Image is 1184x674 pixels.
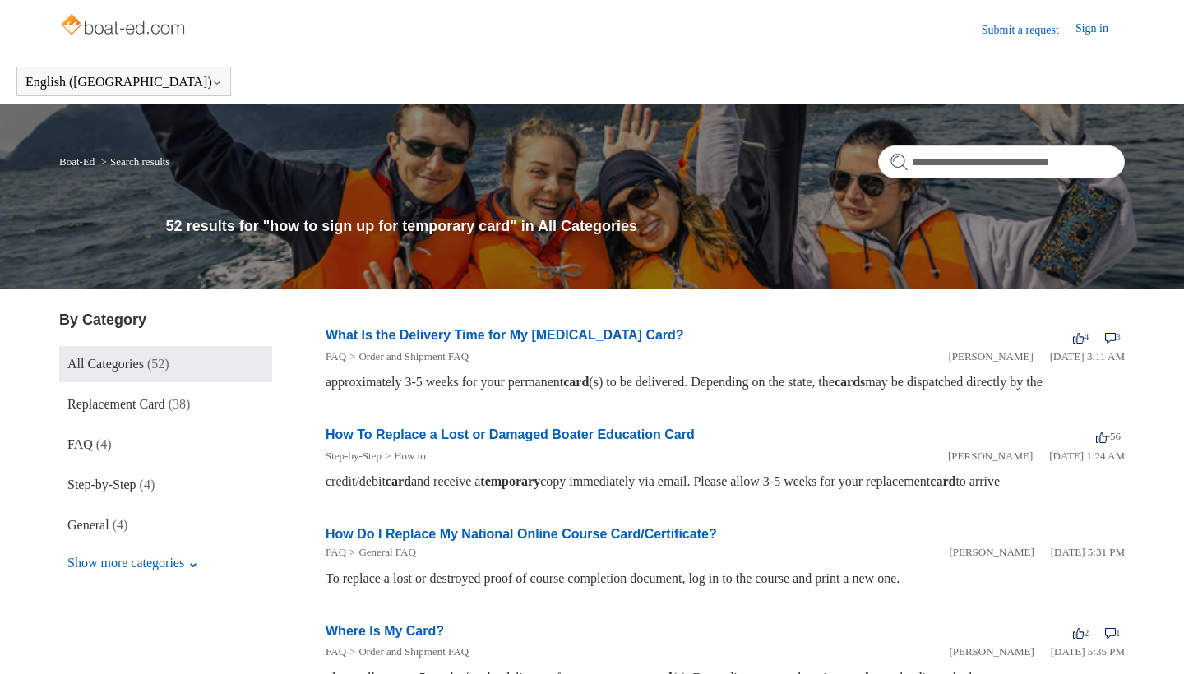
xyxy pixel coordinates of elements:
time: 01/05/2024, 17:35 [1051,645,1125,658]
span: Replacement Card [67,397,165,411]
span: (4) [96,437,112,451]
div: To replace a lost or destroyed proof of course completion document, log in to the course and prin... [326,569,1125,589]
em: card [386,474,411,488]
a: What Is the Delivery Time for My [MEDICAL_DATA] Card? [326,328,684,342]
li: Search results [98,155,170,168]
a: Step-by-Step [326,450,382,462]
span: (38) [169,397,191,411]
li: [PERSON_NAME] [948,448,1033,464]
li: [PERSON_NAME] [948,349,1033,365]
time: 01/05/2024, 17:31 [1051,546,1125,558]
a: How Do I Replace My National Online Course Card/Certificate? [326,527,717,541]
div: approximately 3-5 weeks for your permanent (s) to be delivered. Depending on the state, the may b... [326,372,1125,392]
span: General [67,518,109,532]
a: Boat-Ed [59,155,95,168]
span: Step-by-Step [67,478,136,492]
a: Submit a request [982,21,1075,39]
a: General (4) [59,507,272,543]
li: [PERSON_NAME] [949,644,1034,660]
span: All Categories [67,357,144,371]
li: Boat-Ed [59,155,98,168]
button: English ([GEOGRAPHIC_DATA]) [25,75,222,90]
a: FAQ (4) [59,427,272,463]
span: (52) [147,357,169,371]
span: 1 [1105,626,1122,639]
time: 03/14/2022, 03:11 [1050,350,1125,362]
a: FAQ [326,645,346,658]
span: 3 [1105,330,1122,343]
a: FAQ [326,546,346,558]
em: card [563,375,589,389]
time: 03/11/2022, 01:24 [1049,450,1125,462]
li: FAQ [326,544,346,561]
em: temporary [480,474,540,488]
li: How to [382,448,426,464]
span: (4) [140,478,155,492]
li: Step-by-Step [326,448,382,464]
em: card [930,474,955,488]
span: FAQ [67,437,93,451]
h1: 52 results for "how to sign up for temporary card" in All Categories [166,215,1125,238]
span: (4) [113,518,128,532]
div: credit/debit and receive a copy immediately via email. Please allow 3-5 weeks for your replacemen... [326,472,1125,492]
span: 2 [1073,626,1089,639]
em: cards [835,375,865,389]
a: All Categories (52) [59,346,272,382]
span: -56 [1096,430,1121,442]
h3: By Category [59,309,272,331]
a: How to [394,450,426,462]
li: [PERSON_NAME] [949,544,1034,561]
li: Order and Shipment FAQ [346,644,469,660]
a: Replacement Card (38) [59,386,272,422]
a: Where Is My Card? [326,624,444,638]
a: General FAQ [358,546,415,558]
a: How To Replace a Lost or Damaged Boater Education Card [326,427,695,441]
li: Order and Shipment FAQ [346,349,469,365]
li: FAQ [326,644,346,660]
span: 4 [1073,330,1089,343]
a: Order and Shipment FAQ [358,350,469,362]
button: Show more categories [59,547,206,579]
img: Boat-Ed Help Center home page [59,10,190,43]
input: Search [878,145,1125,178]
a: Sign in [1075,20,1125,39]
li: FAQ [326,349,346,365]
li: General FAQ [346,544,416,561]
a: Order and Shipment FAQ [358,645,469,658]
a: FAQ [326,350,346,362]
a: Step-by-Step (4) [59,467,272,503]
